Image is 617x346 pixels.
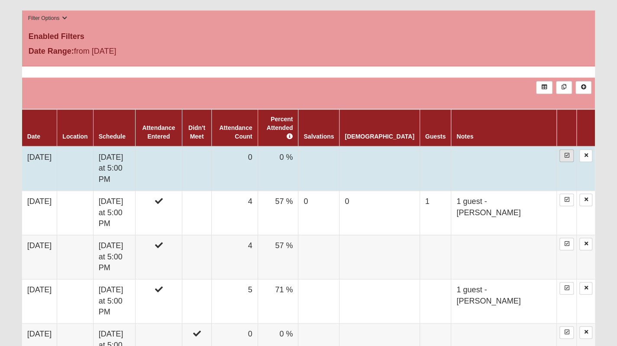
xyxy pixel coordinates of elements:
[451,191,557,235] td: 1 guest - [PERSON_NAME]
[22,279,57,323] td: [DATE]
[99,133,126,140] a: Schedule
[258,146,298,191] td: 0 %
[258,235,298,279] td: 57 %
[258,279,298,323] td: 71 %
[420,109,451,146] th: Guests
[420,191,451,235] td: 1
[339,109,420,146] th: [DEMOGRAPHIC_DATA]
[212,191,258,235] td: 4
[62,133,87,140] a: Location
[258,191,298,235] td: 57 %
[579,194,592,206] a: Delete
[212,279,258,323] td: 5
[339,191,420,235] td: 0
[579,326,592,339] a: Delete
[29,32,589,42] h4: Enabled Filters
[142,124,175,140] a: Attendance Entered
[579,282,592,294] a: Delete
[556,81,572,94] a: Merge Records into Merge Template
[579,149,592,162] a: Delete
[267,116,293,140] a: Percent Attended
[212,235,258,279] td: 4
[22,146,57,191] td: [DATE]
[536,81,552,94] a: Export to Excel
[93,279,135,323] td: [DATE] at 5:00 PM
[93,235,135,279] td: [DATE] at 5:00 PM
[22,45,213,59] div: from [DATE]
[559,238,574,250] a: Enter Attendance
[298,191,339,235] td: 0
[298,109,339,146] th: Salvations
[93,146,135,191] td: [DATE] at 5:00 PM
[575,81,591,94] a: Alt+N
[219,124,252,140] a: Attendance Count
[93,191,135,235] td: [DATE] at 5:00 PM
[26,14,70,23] button: Filter Options
[559,194,574,206] a: Enter Attendance
[451,279,557,323] td: 1 guest - [PERSON_NAME]
[22,191,57,235] td: [DATE]
[29,45,74,57] label: Date Range:
[22,235,57,279] td: [DATE]
[188,124,205,140] a: Didn't Meet
[212,146,258,191] td: 0
[559,326,574,339] a: Enter Attendance
[27,133,40,140] a: Date
[579,238,592,250] a: Delete
[559,282,574,294] a: Enter Attendance
[456,133,473,140] a: Notes
[559,149,574,162] a: Enter Attendance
